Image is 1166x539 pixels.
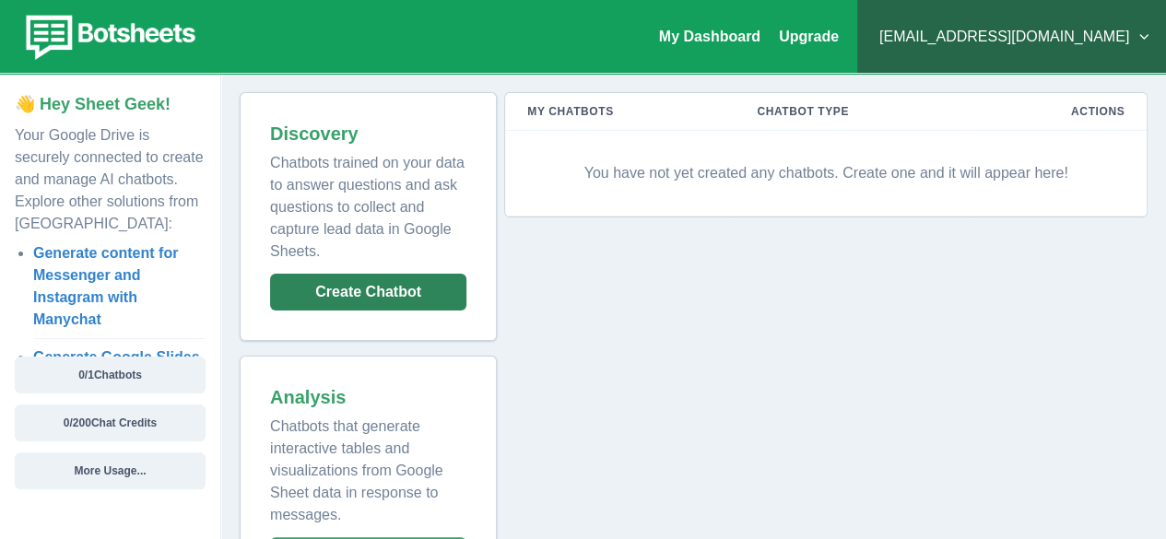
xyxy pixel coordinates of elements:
p: You have not yet created any chatbots. Create one and it will appear here! [527,146,1125,201]
img: botsheets-logo.png [15,11,201,63]
h2: Analysis [270,386,466,408]
p: 👋 Hey Sheet Geek! [15,92,206,117]
button: Create Chatbot [270,274,466,311]
a: Generate content for Messenger and Instagram with Manychat [33,245,178,327]
th: Actions [974,93,1147,131]
th: My Chatbots [505,93,735,131]
button: 0/200Chat Credits [15,404,206,441]
button: [EMAIL_ADDRESS][DOMAIN_NAME] [872,18,1151,55]
p: Your Google Drive is securely connected to create and manage AI chatbots. Explore other solutions... [15,117,206,235]
a: My Dashboard [659,29,760,44]
a: Upgrade [779,29,839,44]
th: Chatbot Type [735,93,974,131]
h2: Discovery [270,123,466,145]
p: Chatbots that generate interactive tables and visualizations from Google Sheet data in response t... [270,408,466,526]
button: More Usage... [15,452,206,489]
p: Chatbots trained on your data to answer questions and ask questions to collect and capture lead d... [270,145,466,263]
button: 0/1Chatbots [15,357,206,393]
